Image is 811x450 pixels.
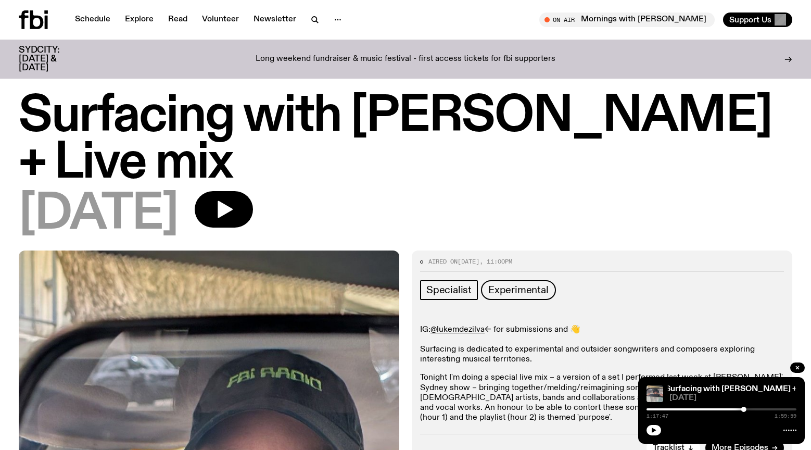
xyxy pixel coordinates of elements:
[256,55,555,64] p: Long weekend fundraiser & music festival - first access tickets for fbi supporters
[647,414,668,419] span: 1:17:47
[430,326,485,334] a: @lukemdezilva
[162,12,194,27] a: Read
[729,15,771,24] span: Support Us
[19,93,792,187] h1: Surfacing with [PERSON_NAME] + Live mix
[247,12,302,27] a: Newsletter
[539,12,715,27] button: On AirMornings with [PERSON_NAME]
[19,191,178,238] span: [DATE]
[428,257,458,266] span: Aired on
[723,12,792,27] button: Support Us
[479,257,512,266] span: , 11:00pm
[119,12,160,27] a: Explore
[19,46,85,72] h3: SYDCITY: [DATE] & [DATE]
[420,280,478,300] a: Specialist
[488,284,549,296] span: Experimental
[458,257,479,266] span: [DATE]
[420,325,784,365] p: IG: <- for submissions and 👋 Surfacing is dedicated to experimental and outsider songwriters and ...
[69,12,117,27] a: Schedule
[420,373,784,423] p: Tonight I'm doing a special live mix – a version of a set I performed last week at [PERSON_NAME]'...
[426,284,472,296] span: Specialist
[481,280,556,300] a: Experimental
[196,12,245,27] a: Volunteer
[669,394,796,402] span: [DATE]
[775,414,796,419] span: 1:59:59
